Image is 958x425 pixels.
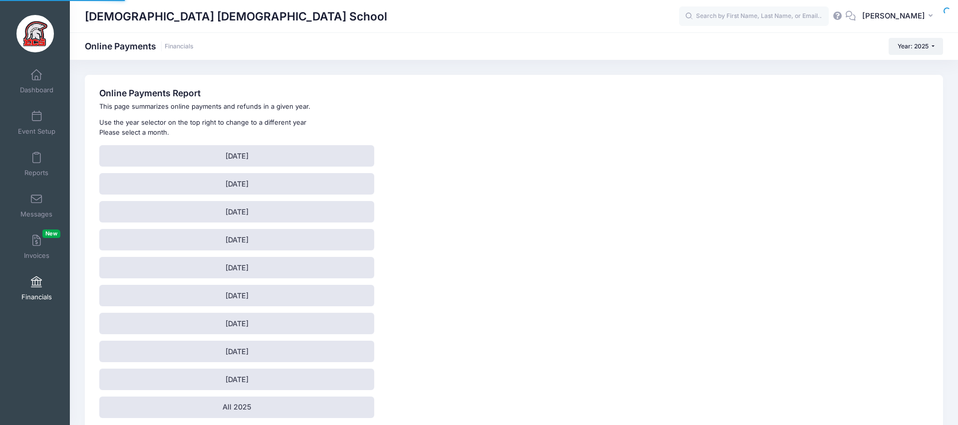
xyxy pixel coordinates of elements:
[21,293,52,301] span: Financials
[18,127,55,136] span: Event Setup
[16,15,54,52] img: Evangelical Christian School
[13,188,60,223] a: Messages
[20,210,52,218] span: Messages
[85,5,387,28] h1: [DEMOGRAPHIC_DATA] [DEMOGRAPHIC_DATA] School
[99,229,374,250] a: [DATE]
[99,257,374,278] a: [DATE]
[99,118,649,137] p: Use the year selector on the top right to change to a different year Please select a month.
[99,173,374,195] a: [DATE]
[13,229,60,264] a: InvoicesNew
[889,38,943,55] button: Year: 2025
[856,5,943,28] button: [PERSON_NAME]
[679,6,829,26] input: Search by First Name, Last Name, or Email...
[13,271,60,306] a: Financials
[99,285,374,306] a: [DATE]
[42,229,60,238] span: New
[85,41,194,51] h1: Online Payments
[99,341,374,362] a: [DATE]
[862,10,925,21] span: [PERSON_NAME]
[99,397,374,418] a: All 2025
[898,42,929,50] span: Year: 2025
[24,169,48,177] span: Reports
[99,313,374,334] a: [DATE]
[20,86,53,94] span: Dashboard
[24,251,49,260] span: Invoices
[13,105,60,140] a: Event Setup
[13,64,60,99] a: Dashboard
[165,43,194,50] a: Financials
[99,369,374,390] a: [DATE]
[99,145,374,167] a: [DATE]
[99,102,649,112] p: This page summarizes online payments and refunds in a given year.
[99,88,649,98] h3: Online Payments Report
[99,201,374,222] a: [DATE]
[13,147,60,182] a: Reports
